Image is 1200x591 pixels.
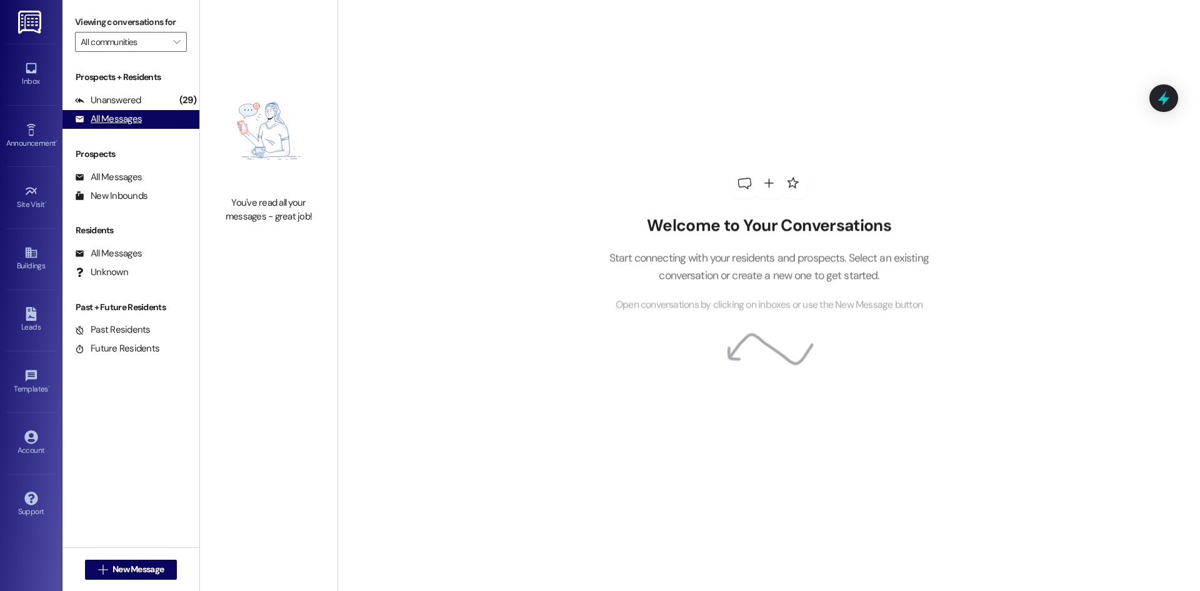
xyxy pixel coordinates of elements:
div: (29) [176,91,199,110]
h2: Welcome to Your Conversations [590,216,947,236]
i:  [98,565,107,575]
div: Prospects + Residents [62,71,199,84]
div: Prospects [62,148,199,161]
div: Past Residents [75,323,151,336]
span: • [56,137,57,146]
div: Residents [62,224,199,237]
a: Templates • [6,365,56,399]
div: All Messages [75,171,142,184]
div: You've read all your messages - great job! [214,196,324,223]
a: Account [6,427,56,460]
div: Future Residents [75,342,159,355]
div: New Inbounds [75,189,147,203]
span: • [48,383,50,391]
div: Unanswered [75,94,141,107]
div: Unknown [75,266,128,279]
a: Site Visit • [6,181,56,215]
a: Leads [6,303,56,337]
img: empty-state [214,72,324,190]
div: All Messages [75,247,142,260]
div: Past + Future Residents [62,301,199,314]
label: Viewing conversations for [75,13,187,32]
button: New Message [85,560,177,580]
a: Support [6,488,56,522]
span: New Message [112,563,164,576]
i:  [173,37,180,47]
div: All Messages [75,113,142,126]
a: Inbox [6,58,56,91]
span: Open conversations by clicking on inboxes or use the New Message button [616,298,922,313]
span: • [45,198,47,207]
a: Buildings [6,242,56,276]
img: ResiDesk Logo [18,11,44,34]
input: All communities [81,32,167,52]
p: Start connecting with your residents and prospects. Select an existing conversation or create a n... [590,249,947,285]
